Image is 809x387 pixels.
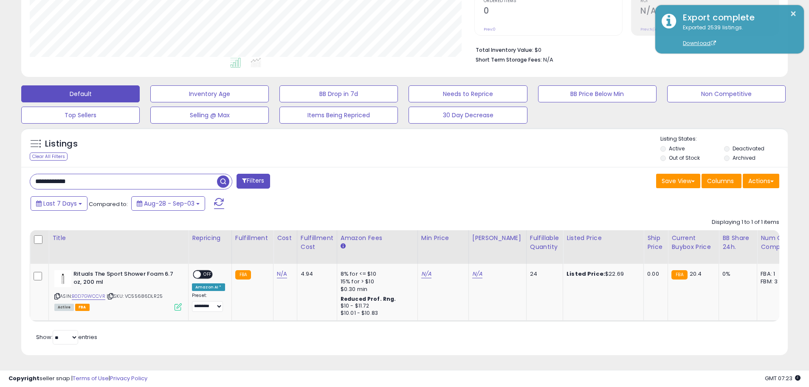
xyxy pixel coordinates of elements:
[669,154,700,161] label: Out of Stock
[30,153,68,161] div: Clear All Filters
[472,270,482,278] a: N/A
[36,333,97,341] span: Show: entries
[279,107,398,124] button: Items Being Repriced
[301,234,333,251] div: Fulfillment Cost
[144,199,194,208] span: Aug-28 - Sep-03
[31,196,87,211] button: Last 7 Days
[54,304,74,311] span: All listings currently available for purchase on Amazon
[192,293,225,312] div: Preset:
[150,85,269,102] button: Inventory Age
[647,234,664,251] div: Ship Price
[761,234,792,251] div: Num of Comp.
[667,85,786,102] button: Non Competitive
[712,218,779,226] div: Displaying 1 to 1 of 1 items
[277,234,293,243] div: Cost
[683,40,716,47] a: Download
[73,374,109,382] a: Terms of Use
[656,174,700,188] button: Save View
[75,304,90,311] span: FBA
[341,285,411,293] div: $0.30 min
[476,56,542,63] b: Short Term Storage Fees:
[8,374,39,382] strong: Copyright
[733,154,755,161] label: Archived
[54,270,182,310] div: ASIN:
[722,234,753,251] div: BB Share 24h.
[690,270,702,278] span: 20.4
[702,174,741,188] button: Columns
[671,234,715,251] div: Current Buybox Price
[279,85,398,102] button: BB Drop in 7d
[538,85,657,102] button: BB Price Below Min
[567,234,640,243] div: Listed Price
[150,107,269,124] button: Selling @ Max
[201,271,214,278] span: OFF
[669,145,685,152] label: Active
[722,270,750,278] div: 0%
[677,11,798,24] div: Export complete
[743,174,779,188] button: Actions
[235,234,270,243] div: Fulfillment
[476,46,533,54] b: Total Inventory Value:
[341,243,346,250] small: Amazon Fees.
[237,174,270,189] button: Filters
[43,199,77,208] span: Last 7 Days
[761,278,789,285] div: FBM: 3
[107,293,163,299] span: | SKU: VC55686DLR25
[671,270,687,280] small: FBA
[341,302,411,310] div: $10 - $11.72
[341,270,411,278] div: 8% for <= $10
[647,270,661,278] div: 0.00
[476,44,773,54] li: $0
[110,374,147,382] a: Privacy Policy
[341,295,396,302] b: Reduced Prof. Rng.
[235,270,251,280] small: FBA
[421,270,431,278] a: N/A
[277,270,287,278] a: N/A
[72,293,105,300] a: B0D7GWCCVR
[52,234,185,243] div: Title
[484,27,496,32] small: Prev: 0
[341,310,411,317] div: $10.01 - $10.83
[131,196,205,211] button: Aug-28 - Sep-03
[21,85,140,102] button: Default
[707,177,734,185] span: Columns
[567,270,605,278] b: Listed Price:
[54,270,71,287] img: 11p8s8lrZiL._SL40_.jpg
[765,374,801,382] span: 2025-09-11 07:23 GMT
[543,56,553,64] span: N/A
[341,234,414,243] div: Amazon Fees
[484,6,622,17] h2: 0
[21,107,140,124] button: Top Sellers
[761,270,789,278] div: FBA: 1
[192,234,228,243] div: Repricing
[790,8,797,19] button: ×
[409,85,527,102] button: Needs to Reprice
[733,145,764,152] label: Deactivated
[45,138,78,150] h5: Listings
[567,270,637,278] div: $22.69
[640,27,657,32] small: Prev: N/A
[421,234,465,243] div: Min Price
[89,200,128,208] span: Compared to:
[301,270,330,278] div: 4.94
[640,6,779,17] h2: N/A
[8,375,147,383] div: seller snap | |
[677,24,798,48] div: Exported 2539 listings.
[192,283,225,291] div: Amazon AI *
[73,270,177,288] b: Rituals The Sport Shower Foam 6.7 oz, 200 ml
[530,234,559,251] div: Fulfillable Quantity
[530,270,556,278] div: 24
[660,135,788,143] p: Listing States:
[341,278,411,285] div: 15% for > $10
[409,107,527,124] button: 30 Day Decrease
[472,234,523,243] div: [PERSON_NAME]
